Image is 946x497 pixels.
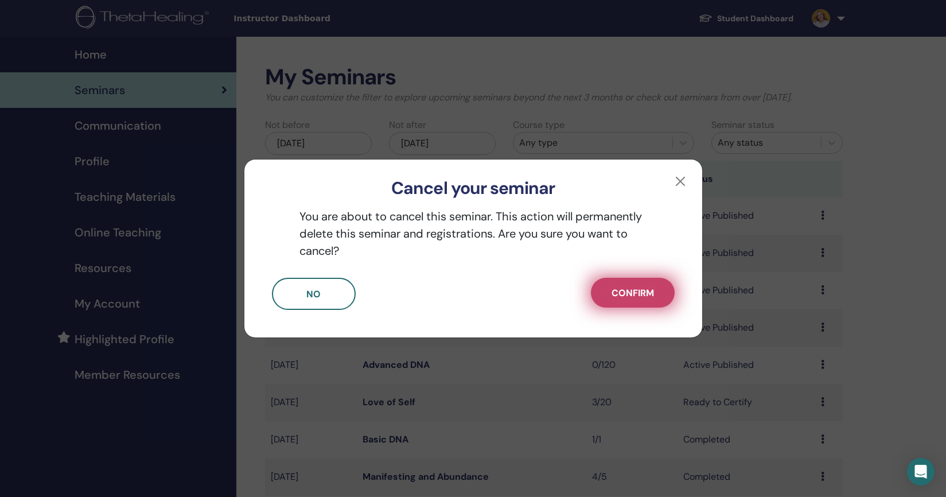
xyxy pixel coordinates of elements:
button: No [272,278,356,310]
div: Open Intercom Messenger [907,458,935,486]
h3: Cancel your seminar [263,178,684,199]
p: You are about to cancel this seminar. This action will permanently delete this seminar and regist... [272,208,675,259]
button: Confirm [591,278,675,308]
span: No [306,288,321,300]
span: Confirm [612,287,654,299]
